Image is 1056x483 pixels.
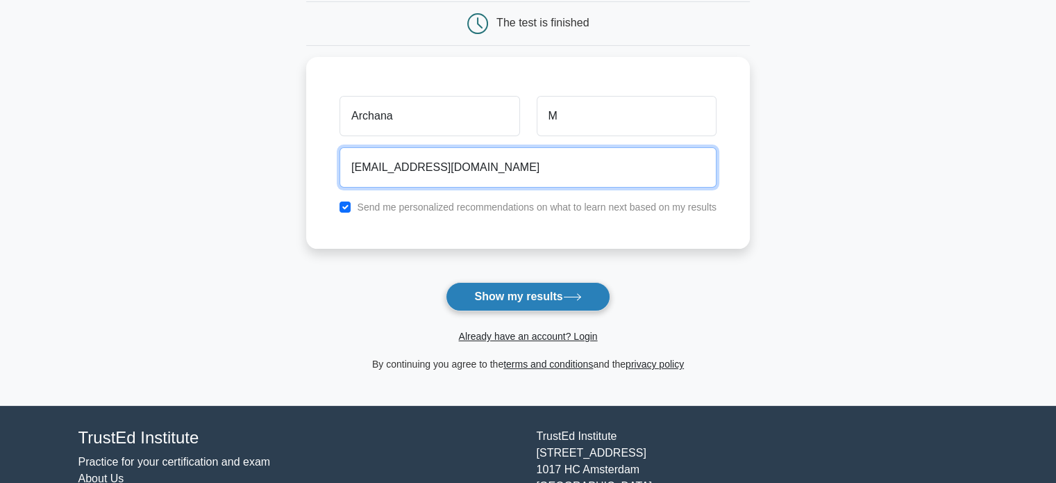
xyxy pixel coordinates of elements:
[78,456,271,468] a: Practice for your certification and exam
[78,428,520,448] h4: TrustEd Institute
[537,96,716,136] input: Last name
[458,331,597,342] a: Already have an account? Login
[298,356,758,373] div: By continuing you agree to the and the
[340,147,716,188] input: Email
[340,96,519,136] input: First name
[626,359,684,370] a: privacy policy
[446,282,610,311] button: Show my results
[496,17,589,28] div: The test is finished
[357,202,716,213] label: Send me personalized recommendations on what to learn next based on my results
[503,359,593,370] a: terms and conditions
